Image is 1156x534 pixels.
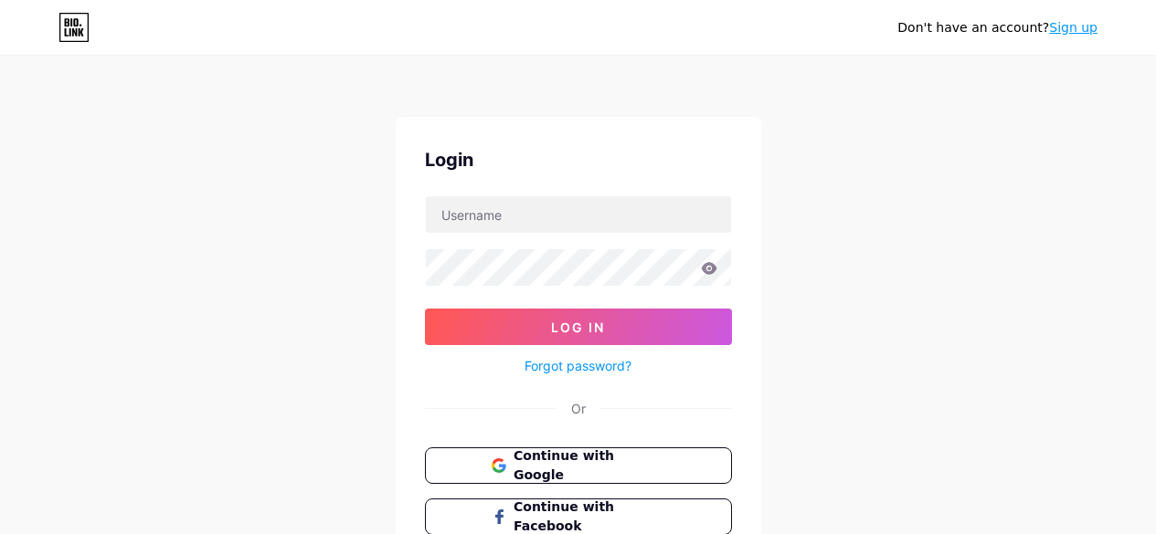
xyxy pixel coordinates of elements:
button: Continue with Google [425,447,732,484]
div: Or [571,399,586,418]
a: Sign up [1049,20,1098,35]
button: Log In [425,309,732,345]
input: Username [426,196,731,233]
span: Log In [551,319,605,335]
div: Don't have an account? [897,18,1098,37]
span: Continue with Google [514,446,664,485]
div: Login [425,146,732,173]
a: Forgot password? [525,356,631,375]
